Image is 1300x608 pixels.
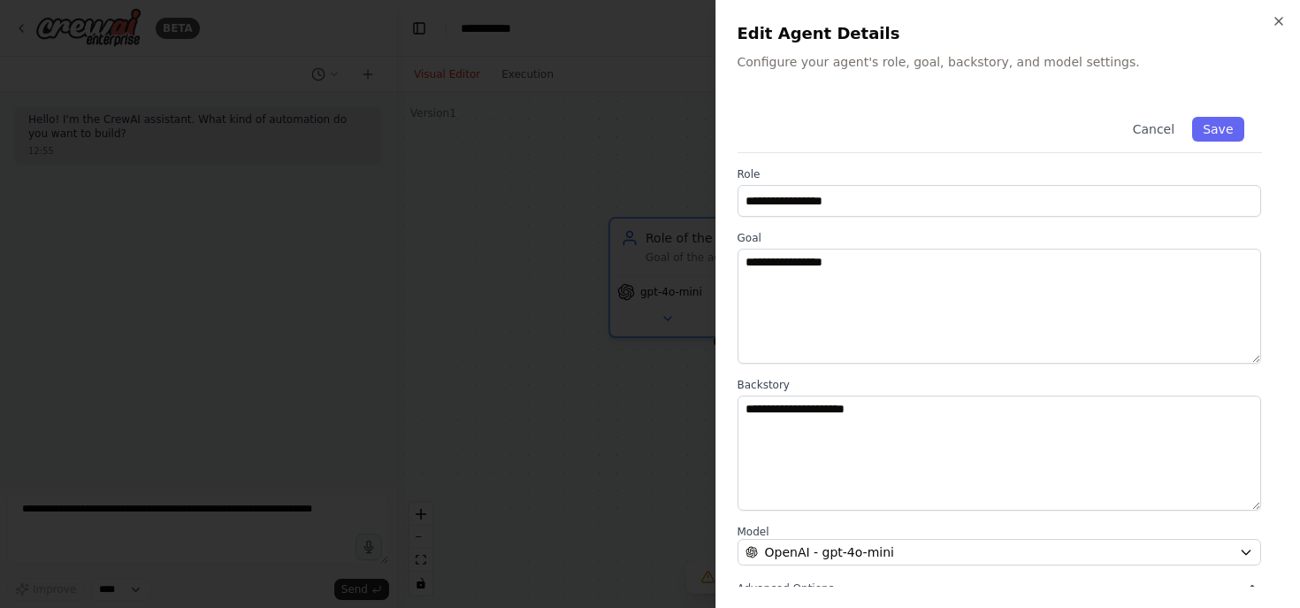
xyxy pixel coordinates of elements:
span: Advanced Options [738,581,834,596]
button: Cancel [1121,117,1184,142]
label: Backstory [738,378,1262,392]
button: Advanced Options [738,580,1262,597]
label: Model [738,525,1262,539]
h2: Edit Agent Details [738,21,1280,46]
label: Goal [738,231,1262,245]
button: Save [1192,117,1243,142]
span: OpenAI - gpt-4o-mini [765,543,894,561]
p: Configure your agent's role, goal, backstory, and model settings. [738,53,1280,71]
button: OpenAI - gpt-4o-mini [738,539,1262,566]
label: Role [738,167,1262,181]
